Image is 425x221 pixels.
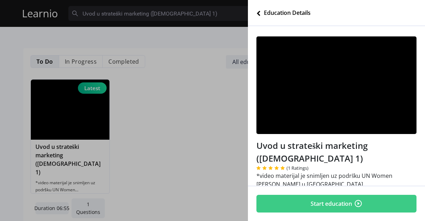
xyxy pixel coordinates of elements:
[256,36,416,134] img: 8ebbf90a2cc67f89d7edffaac88f0f372bff64489e37672146c8d7625b4dac6c
[256,8,311,17] div: Education Details
[256,195,416,213] button: Start education
[354,199,363,208] img: play-circle-outline.svg
[264,8,311,17] span: Education Details
[256,172,392,188] span: *video materijal je snimljen uz podršku UN Women [PERSON_NAME] u [GEOGRAPHIC_DATA].
[287,165,308,171] span: (1 Ratings)
[256,140,368,164] span: Uvod u strateški marketing ([DEMOGRAPHIC_DATA] 1)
